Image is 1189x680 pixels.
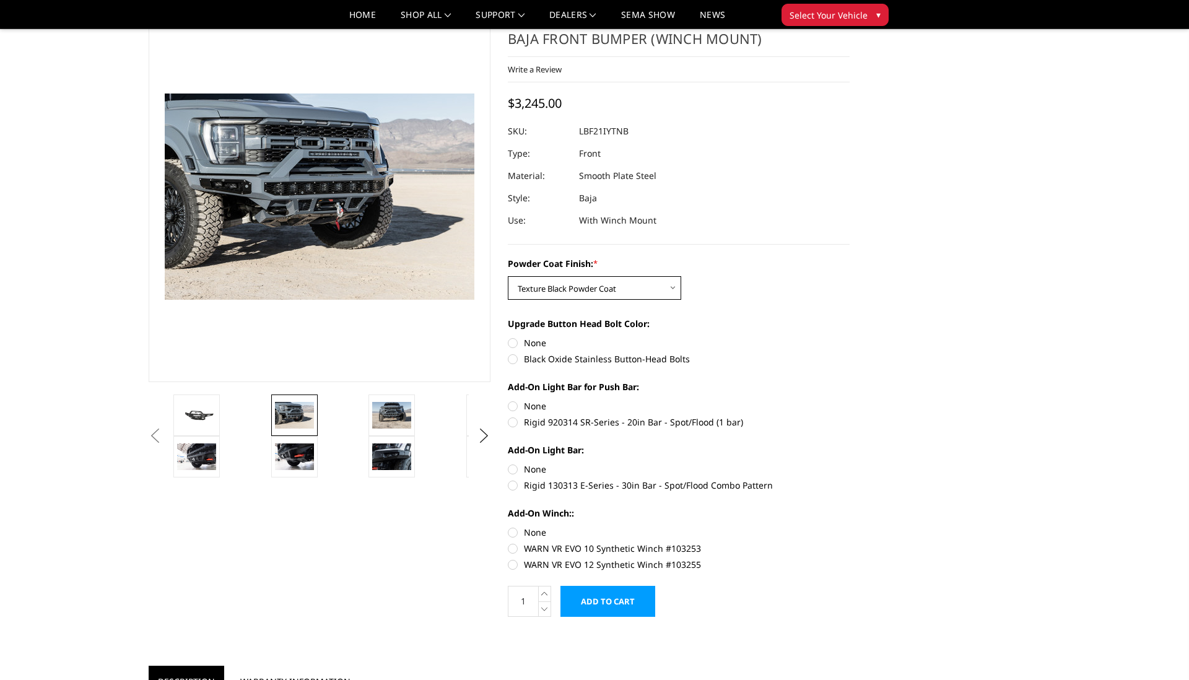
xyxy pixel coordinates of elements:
dt: SKU: [508,120,570,142]
dt: Type: [508,142,570,165]
label: Black Oxide Stainless Button-Head Bolts [508,352,850,365]
span: $3,245.00 [508,95,562,111]
dd: Baja [579,187,597,209]
dt: Use: [508,209,570,232]
img: 2021-2025 Ford Raptor - Freedom Series - Baja Front Bumper (winch mount) [372,443,411,469]
label: None [508,336,850,349]
dd: With Winch Mount [579,209,656,232]
label: Powder Coat Finish: [508,257,850,270]
a: shop all [401,11,451,28]
iframe: Chat Widget [1127,621,1189,680]
label: None [508,399,850,412]
a: 2021-2025 Ford Raptor - Freedom Series - Baja Front Bumper (winch mount) [149,11,490,382]
label: Add-On Light Bar for Push Bar: [508,380,850,393]
label: Add-On Light Bar: [508,443,850,456]
dd: LBF21IYTNB [579,120,629,142]
button: Select Your Vehicle [782,4,889,26]
dd: Smooth Plate Steel [579,165,656,187]
a: Dealers [549,11,596,28]
img: 2021-2025 Ford Raptor - Freedom Series - Baja Front Bumper (winch mount) [177,443,216,469]
img: 2021-2025 Ford Raptor - Freedom Series - Baja Front Bumper (winch mount) [177,406,216,424]
label: Upgrade Button Head Bolt Color: [508,317,850,330]
label: WARN VR EVO 10 Synthetic Winch #103253 [508,542,850,555]
label: Rigid 130313 E-Series - 30in Bar - Spot/Flood Combo Pattern [508,479,850,492]
label: None [508,463,850,476]
a: News [700,11,725,28]
img: 2021-2025 Ford Raptor - Freedom Series - Baja Front Bumper (winch mount) [275,443,314,469]
img: 2021-2025 Ford Raptor - Freedom Series - Baja Front Bumper (winch mount) [275,402,314,428]
input: Add to Cart [560,586,655,617]
label: Add-On Winch:: [508,507,850,520]
a: SEMA Show [621,11,675,28]
a: Write a Review [508,64,562,75]
button: Previous [146,427,164,445]
span: ▾ [876,8,881,21]
dt: Style: [508,187,570,209]
label: WARN VR EVO 12 Synthetic Winch #103255 [508,558,850,571]
dt: Material: [508,165,570,187]
img: 2021-2025 Ford Raptor - Freedom Series - Baja Front Bumper (winch mount) [372,402,411,428]
span: Select Your Vehicle [790,9,868,22]
h1: [DATE]-[DATE] Ford Raptor - Freedom Series - Baja Front Bumper (winch mount) [508,11,850,57]
label: Rigid 920314 SR-Series - 20in Bar - Spot/Flood (1 bar) [508,416,850,429]
label: None [508,526,850,539]
button: Next [475,427,494,445]
dd: Front [579,142,601,165]
a: Support [476,11,525,28]
a: Home [349,11,376,28]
